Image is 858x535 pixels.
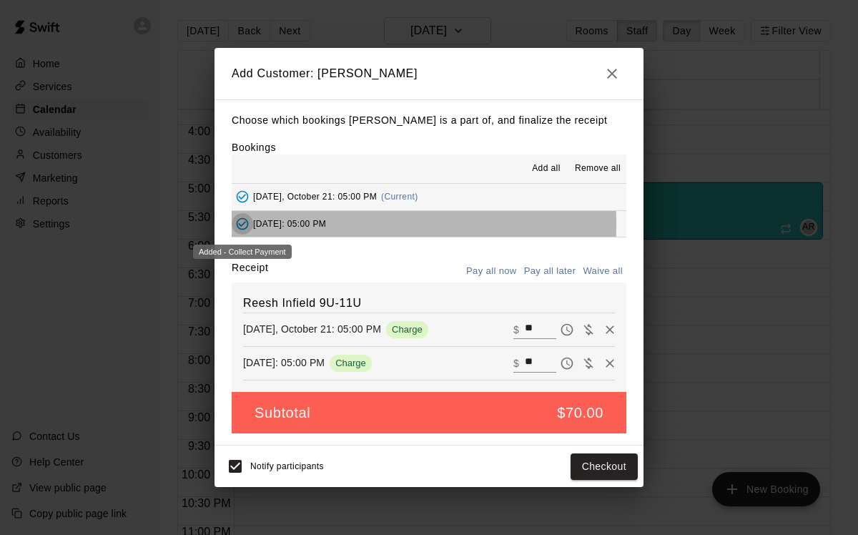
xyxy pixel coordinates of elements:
p: $ [513,356,519,370]
button: Pay all later [521,260,580,283]
button: Pay all now [463,260,521,283]
span: Notify participants [250,462,324,472]
button: Added - Collect Payment [232,213,253,235]
p: [DATE]: 05:00 PM [243,355,325,370]
h5: Subtotal [255,403,310,423]
span: Remove all [575,162,621,176]
button: Added - Collect Payment[DATE]: 05:00 PM [232,211,626,237]
span: Charge [330,358,372,368]
button: Add all [523,157,569,180]
span: (Current) [381,192,418,202]
span: Waive payment [578,323,599,335]
span: Charge [386,324,428,335]
button: Checkout [571,453,638,480]
h6: Reesh Infield 9U-11U [243,294,615,313]
span: Pay later [556,356,578,368]
button: Added - Collect Payment [232,186,253,207]
span: Waive payment [578,356,599,368]
label: Receipt [232,260,268,283]
span: [DATE], October 21: 05:00 PM [253,192,377,202]
button: Remove all [569,157,626,180]
h5: $70.00 [557,403,603,423]
label: Bookings [232,142,276,153]
span: Pay later [556,323,578,335]
span: [DATE]: 05:00 PM [253,219,326,229]
h2: Add Customer: [PERSON_NAME] [214,48,643,99]
button: Remove [599,353,621,374]
div: Added - Collect Payment [193,245,292,259]
p: Choose which bookings [PERSON_NAME] is a part of, and finalize the receipt [232,112,626,129]
button: Remove [599,319,621,340]
p: [DATE], October 21: 05:00 PM [243,322,381,336]
button: Waive all [579,260,626,283]
p: $ [513,323,519,337]
button: Added - Collect Payment[DATE], October 21: 05:00 PM(Current) [232,184,626,210]
span: Add all [532,162,561,176]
